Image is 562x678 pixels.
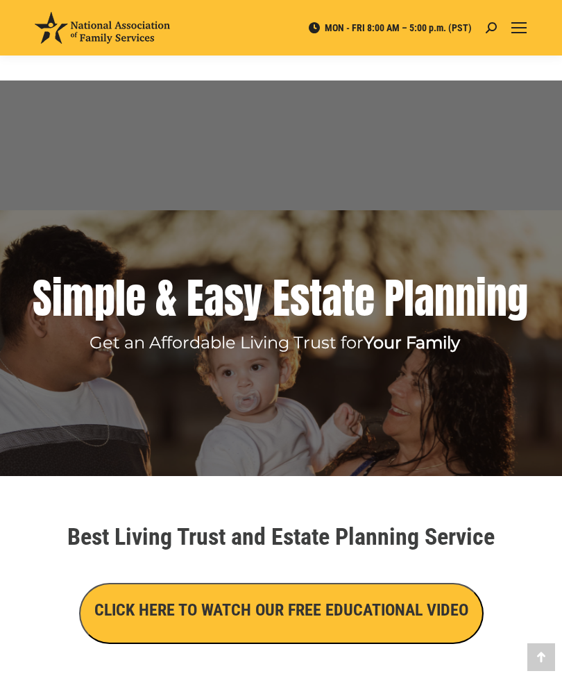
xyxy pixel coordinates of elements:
div: p [94,271,115,326]
img: National Association of Family Services [35,12,170,44]
div: l [115,271,126,326]
div: n [434,271,455,326]
div: E [187,271,204,326]
div: t [309,271,322,326]
div: a [414,271,434,326]
span: MON - FRI 8:00 AM – 5:00 p.m. (PST) [307,22,472,34]
a: CLICK HERE TO WATCH OUR FREE EDUCATIONAL VIDEO [79,604,484,618]
div: i [52,271,62,326]
div: E [273,271,290,326]
h1: Best Living Trust and Estate Planning Service [42,525,520,548]
div: a [322,271,342,326]
a: Mobile menu icon [511,19,527,36]
div: e [355,271,375,326]
div: n [455,271,476,326]
div: s [290,271,309,326]
h3: CLICK HERE TO WATCH OUR FREE EDUCATIONAL VIDEO [94,598,468,622]
div: i [476,271,486,326]
div: s [224,271,244,326]
div: a [204,271,224,326]
div: n [486,271,507,326]
div: g [507,271,528,326]
rs-layer: Get an Affordable Living Trust for [90,330,460,355]
div: y [244,271,263,326]
div: e [126,271,146,326]
div: & [155,271,177,326]
div: l [404,271,414,326]
div: P [384,271,404,326]
button: CLICK HERE TO WATCH OUR FREE EDUCATIONAL VIDEO [79,583,484,644]
div: m [62,271,94,326]
b: Your Family [364,332,460,353]
div: S [33,271,52,326]
div: t [342,271,355,326]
